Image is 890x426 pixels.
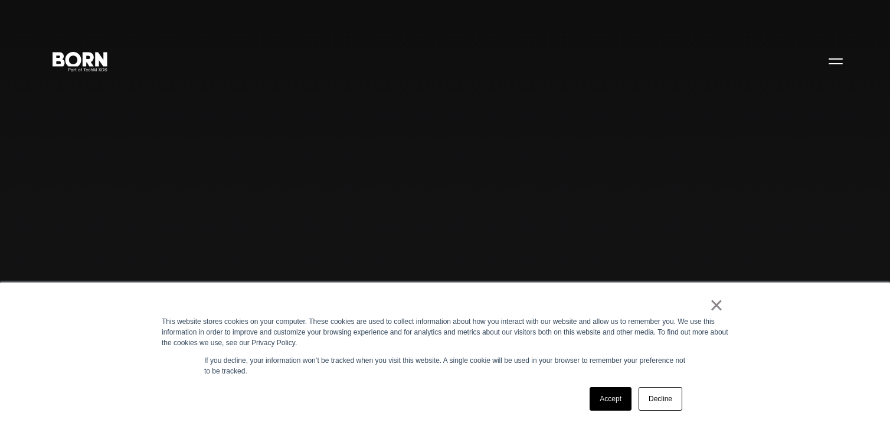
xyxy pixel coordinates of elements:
button: Open [822,48,850,73]
p: If you decline, your information won’t be tracked when you visit this website. A single cookie wi... [204,355,686,376]
a: × [709,300,724,310]
a: Decline [639,387,682,411]
a: Accept [590,387,631,411]
div: This website stores cookies on your computer. These cookies are used to collect information about... [162,316,728,348]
